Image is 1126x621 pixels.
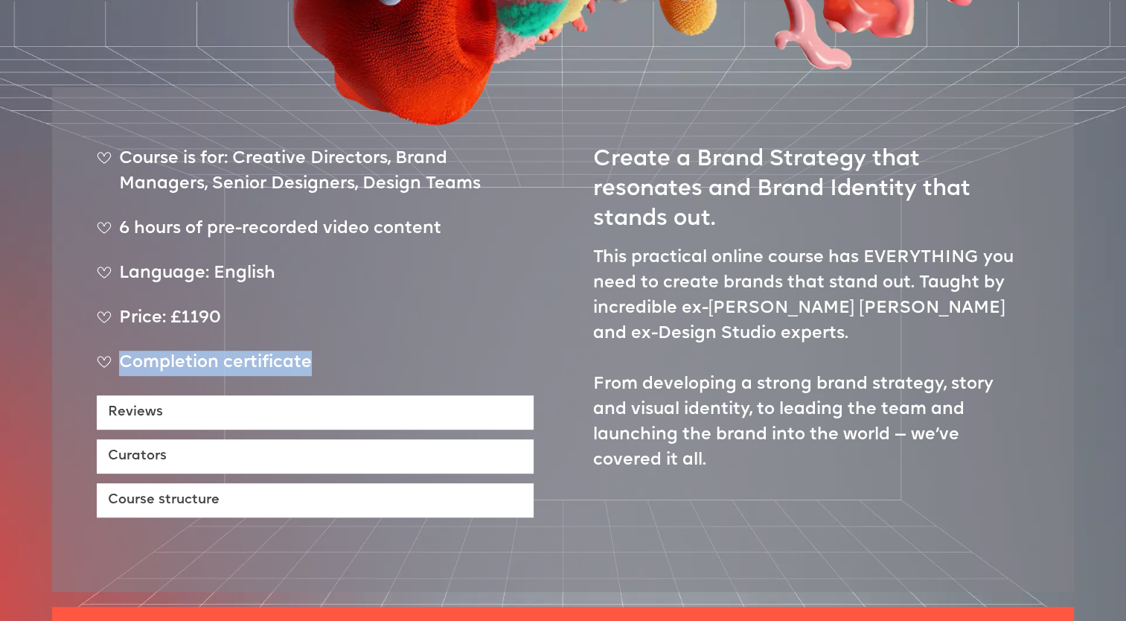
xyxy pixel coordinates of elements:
[97,306,534,343] div: Price: £1190
[97,483,534,517] a: Course structure
[97,439,534,474] a: Curators
[97,351,534,388] div: Completion certificate
[97,147,534,209] div: Course is for: Creative Directors, Brand Managers, Senior Designers, Design Teams
[593,246,1030,474] p: This practical online course has EVERYTHING you need to create brands that stand out. Taught by i...
[97,395,534,430] a: Reviews
[593,132,1030,235] h2: Create a Brand Strategy that resonates and Brand Identity that stands out.
[97,217,534,254] div: 6 hours of pre-recorded video content
[97,261,534,299] div: Language: English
